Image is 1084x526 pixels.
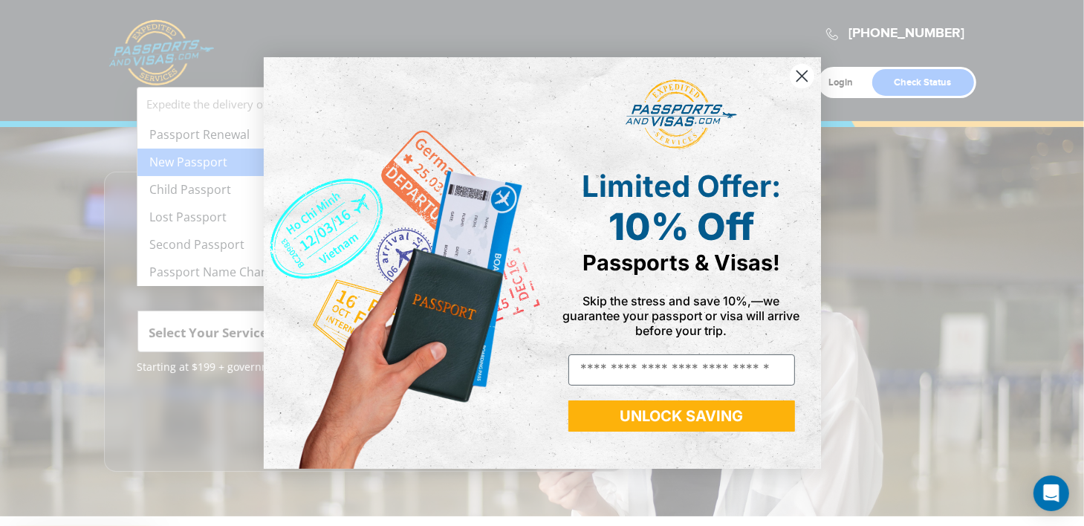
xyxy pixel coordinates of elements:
[789,63,815,89] button: Close dialog
[582,168,781,204] span: Limited Offer:
[1033,475,1069,511] div: Open Intercom Messenger
[563,293,800,338] span: Skip the stress and save 10%,—we guarantee your passport or visa will arrive before your trip.
[264,57,542,468] img: de9cda0d-0715-46ca-9a25-073762a91ba7.png
[608,204,754,249] span: 10% Off
[626,79,737,149] img: passports and visas
[568,400,795,432] button: UNLOCK SAVING
[582,250,780,276] span: Passports & Visas!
